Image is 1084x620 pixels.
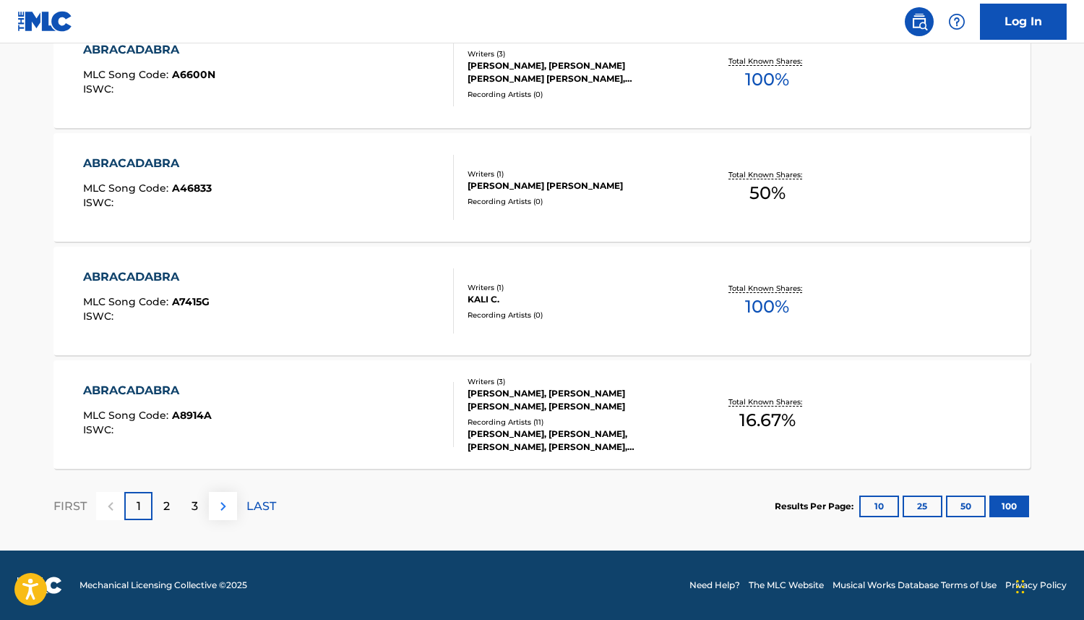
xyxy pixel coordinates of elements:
img: help [948,13,965,30]
div: ABRACADABRA [83,155,212,172]
a: Public Search [905,7,934,36]
p: 1 [137,498,141,515]
span: ISWC : [83,423,117,436]
span: 100 % [745,294,789,320]
a: Log In [980,4,1067,40]
p: 2 [163,498,170,515]
p: 3 [192,498,198,515]
a: ABRACADABRAMLC Song Code:A6600NISWC:Writers (3)[PERSON_NAME], [PERSON_NAME] [PERSON_NAME] [PERSON... [53,20,1031,128]
span: ISWC : [83,196,117,209]
span: A6600N [172,68,215,81]
a: Need Help? [689,579,740,592]
a: ABRACADABRAMLC Song Code:A7415GISWC:Writers (1)KALI C.Recording Artists (0)Total Known Shares:100% [53,247,1031,355]
span: MLC Song Code : [83,182,172,195]
span: ISWC : [83,310,117,323]
div: [PERSON_NAME] [PERSON_NAME] [468,179,686,192]
a: ABRACADABRAMLC Song Code:A46833ISWC:Writers (1)[PERSON_NAME] [PERSON_NAME]Recording Artists (0)To... [53,133,1031,242]
a: Musical Works Database Terms of Use [833,579,997,592]
img: logo [17,577,62,594]
a: Privacy Policy [1005,579,1067,592]
div: Recording Artists ( 0 ) [468,310,686,320]
div: Writers ( 1 ) [468,282,686,293]
div: ABRACADABRA [83,268,210,286]
p: FIRST [53,498,87,515]
p: LAST [246,498,276,515]
div: ABRACADABRA [83,382,212,399]
div: Drag [1016,565,1025,608]
span: A46833 [172,182,212,195]
div: ABRACADABRA [83,41,215,59]
span: 50 % [749,180,786,206]
span: 100 % [745,67,789,93]
div: [PERSON_NAME], [PERSON_NAME], [PERSON_NAME], [PERSON_NAME], [PERSON_NAME], [PERSON_NAME], [PERSON... [468,428,686,454]
span: MLC Song Code : [83,295,172,308]
p: Total Known Shares: [728,396,806,407]
span: MLC Song Code : [83,409,172,422]
div: Writers ( 1 ) [468,169,686,179]
img: right [215,498,232,515]
div: KALI C. [468,293,686,306]
div: Help [942,7,971,36]
button: 50 [946,496,986,517]
span: A7415G [172,295,210,308]
span: A8914A [172,409,212,422]
div: [PERSON_NAME], [PERSON_NAME] [PERSON_NAME], [PERSON_NAME] [468,387,686,413]
img: MLC Logo [17,11,73,32]
p: Results Per Page: [775,500,857,513]
div: [PERSON_NAME], [PERSON_NAME] [PERSON_NAME] [PERSON_NAME], [PERSON_NAME] [468,59,686,85]
span: Mechanical Licensing Collective © 2025 [79,579,247,592]
div: Recording Artists ( 11 ) [468,417,686,428]
button: 100 [989,496,1029,517]
p: Total Known Shares: [728,56,806,67]
button: 10 [859,496,899,517]
div: Writers ( 3 ) [468,48,686,59]
div: Writers ( 3 ) [468,376,686,387]
p: Total Known Shares: [728,283,806,294]
span: 16.67 % [739,407,796,433]
span: MLC Song Code : [83,68,172,81]
button: 25 [903,496,942,517]
div: Recording Artists ( 0 ) [468,89,686,100]
iframe: Chat Widget [1012,551,1084,620]
span: ISWC : [83,82,117,95]
div: Recording Artists ( 0 ) [468,196,686,207]
a: ABRACADABRAMLC Song Code:A8914AISWC:Writers (3)[PERSON_NAME], [PERSON_NAME] [PERSON_NAME], [PERSO... [53,360,1031,469]
p: Total Known Shares: [728,169,806,180]
img: search [911,13,928,30]
a: The MLC Website [749,579,824,592]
